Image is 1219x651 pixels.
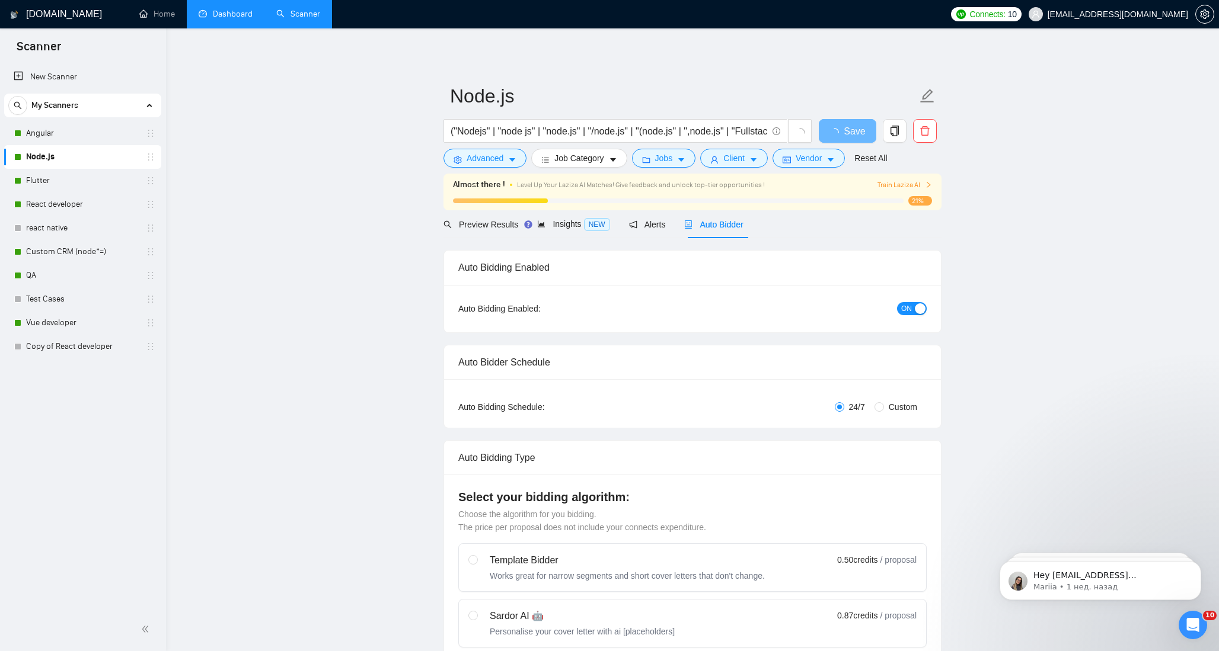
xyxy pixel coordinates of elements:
span: caret-down [609,155,617,164]
span: Connects: [969,8,1005,21]
div: Auto Bidder Schedule [458,345,927,379]
li: My Scanners [4,94,161,358]
a: homeHome [139,9,175,19]
button: search [8,96,27,115]
a: Node.js [26,145,139,169]
div: Tooltip anchor [523,219,534,230]
span: 0.87 credits [837,609,877,622]
span: / proposal [880,554,917,566]
span: holder [146,176,155,185]
span: Almost there ! [453,178,505,191]
div: Template Bidder [490,553,765,567]
a: react native [26,216,139,240]
button: copy [883,119,907,143]
img: logo [10,5,18,24]
span: Client [723,152,745,165]
div: Auto Bidding Enabled: [458,302,614,315]
span: / proposal [880,610,917,621]
a: Vue developer [26,311,139,335]
span: copy [883,126,906,136]
span: Insights [537,219,609,229]
span: Custom [884,400,922,413]
span: Scanner [7,38,71,63]
span: info-circle [773,127,780,135]
button: idcardVendorcaret-down [773,149,845,168]
span: Choose the algorithm for you bidding. The price per proposal does not include your connects expen... [458,509,706,532]
span: search [9,101,27,110]
a: Copy of React developer [26,335,139,358]
span: double-left [141,623,153,635]
span: My Scanners [31,94,78,117]
span: NEW [584,218,610,231]
span: Save [844,124,865,139]
span: user [1032,10,1040,18]
span: edit [920,88,935,104]
a: Reset All [854,152,887,165]
span: search [443,220,452,229]
span: 21% [908,196,932,206]
span: holder [146,200,155,209]
span: right [925,181,932,188]
span: Preview Results [443,220,518,229]
div: Sardor AI 🤖 [490,609,675,623]
button: Save [819,119,876,143]
span: folder [642,155,650,164]
span: Job Category [554,152,604,165]
span: Hey [EMAIL_ADDRESS][DOMAIN_NAME], Looks like your Upwork agency JSDaddy - Web and Multi-Platform ... [52,34,199,220]
span: holder [146,152,155,162]
span: caret-down [749,155,758,164]
a: React developer [26,193,139,216]
img: upwork-logo.png [956,9,966,19]
span: robot [684,220,693,229]
li: New Scanner [4,65,161,89]
span: holder [146,342,155,351]
h4: Select your bidding algorithm: [458,489,927,505]
span: 10 [1008,8,1017,21]
div: Auto Bidding Enabled [458,251,927,284]
span: Level Up Your Laziza AI Matches! Give feedback and unlock top-tier opportunities ! [517,181,765,189]
button: settingAdvancedcaret-down [443,149,526,168]
span: holder [146,271,155,280]
span: setting [454,155,462,164]
a: searchScanner [276,9,320,19]
span: delete [914,126,936,136]
a: QA [26,264,139,287]
span: ON [901,302,912,315]
button: userClientcaret-down [700,149,768,168]
span: holder [146,223,155,233]
span: Auto Bidder [684,220,743,229]
span: caret-down [827,155,835,164]
p: Message from Mariia, sent 1 нед. назад [52,46,205,56]
span: 10 [1203,611,1217,620]
button: barsJob Categorycaret-down [531,149,627,168]
iframe: Intercom live chat [1179,611,1207,639]
span: caret-down [677,155,685,164]
span: user [710,155,719,164]
span: loading [829,128,844,137]
a: setting [1195,9,1214,19]
a: Angular [26,121,139,145]
div: Auto Bidding Type [458,441,927,474]
button: Train Laziza AI [877,179,932,191]
span: loading [794,128,805,139]
span: idcard [783,155,791,164]
iframe: Intercom notifications сообщение [982,536,1219,619]
div: Works great for narrow segments and short cover letters that don't change. [490,570,765,582]
a: Test Cases [26,287,139,311]
span: holder [146,247,155,256]
input: Scanner name... [450,81,917,111]
a: Custom CRM (node*=) [26,240,139,264]
span: Advanced [467,152,503,165]
div: Auto Bidding Schedule: [458,400,614,413]
span: caret-down [508,155,516,164]
input: Search Freelance Jobs... [451,124,767,139]
span: setting [1196,9,1214,19]
a: New Scanner [14,65,152,89]
span: Vendor [796,152,822,165]
span: 0.50 credits [837,553,877,566]
span: holder [146,318,155,328]
button: delete [913,119,937,143]
span: Jobs [655,152,673,165]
